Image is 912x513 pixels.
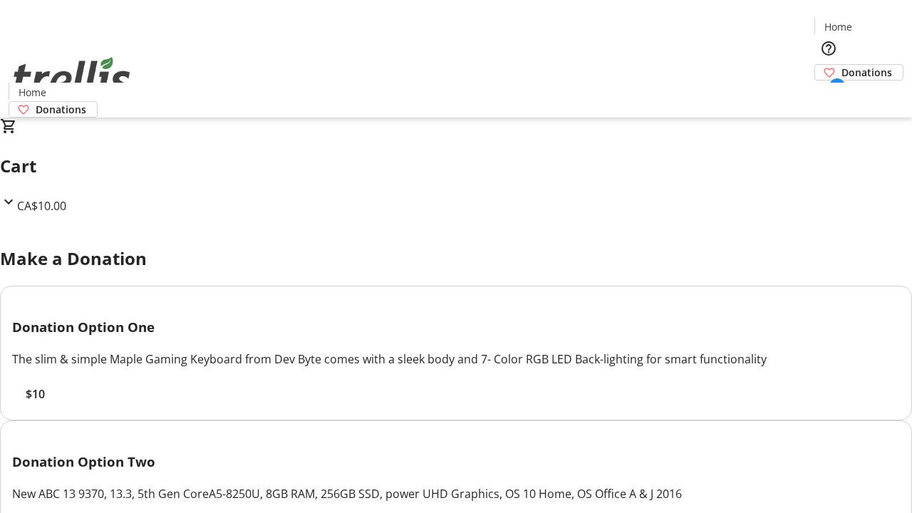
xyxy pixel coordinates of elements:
img: Orient E2E Organization lpDLnQB6nZ's Logo [9,41,135,113]
a: Home [815,19,861,34]
a: Donations [9,101,98,118]
a: Home [9,85,55,100]
div: The slim & simple Maple Gaming Keyboard from Dev Byte comes with a sleek body and 7- Color RGB LE... [12,351,900,368]
span: Donations [36,102,86,117]
button: Cart [814,81,843,109]
h3: Donation Option Two [12,452,900,472]
h3: Donation Option One [12,317,900,337]
button: $10 [12,385,58,403]
button: Help [814,34,843,63]
div: New ABC 13 9370, 13.3, 5th Gen CoreA5-8250U, 8GB RAM, 256GB SSD, power UHD Graphics, OS 10 Home, ... [12,485,900,502]
span: CA$10.00 [17,198,66,214]
span: Donations [841,65,892,80]
span: $10 [26,385,45,403]
span: Home [19,85,46,100]
a: Donations [814,64,903,81]
span: Home [824,19,852,34]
